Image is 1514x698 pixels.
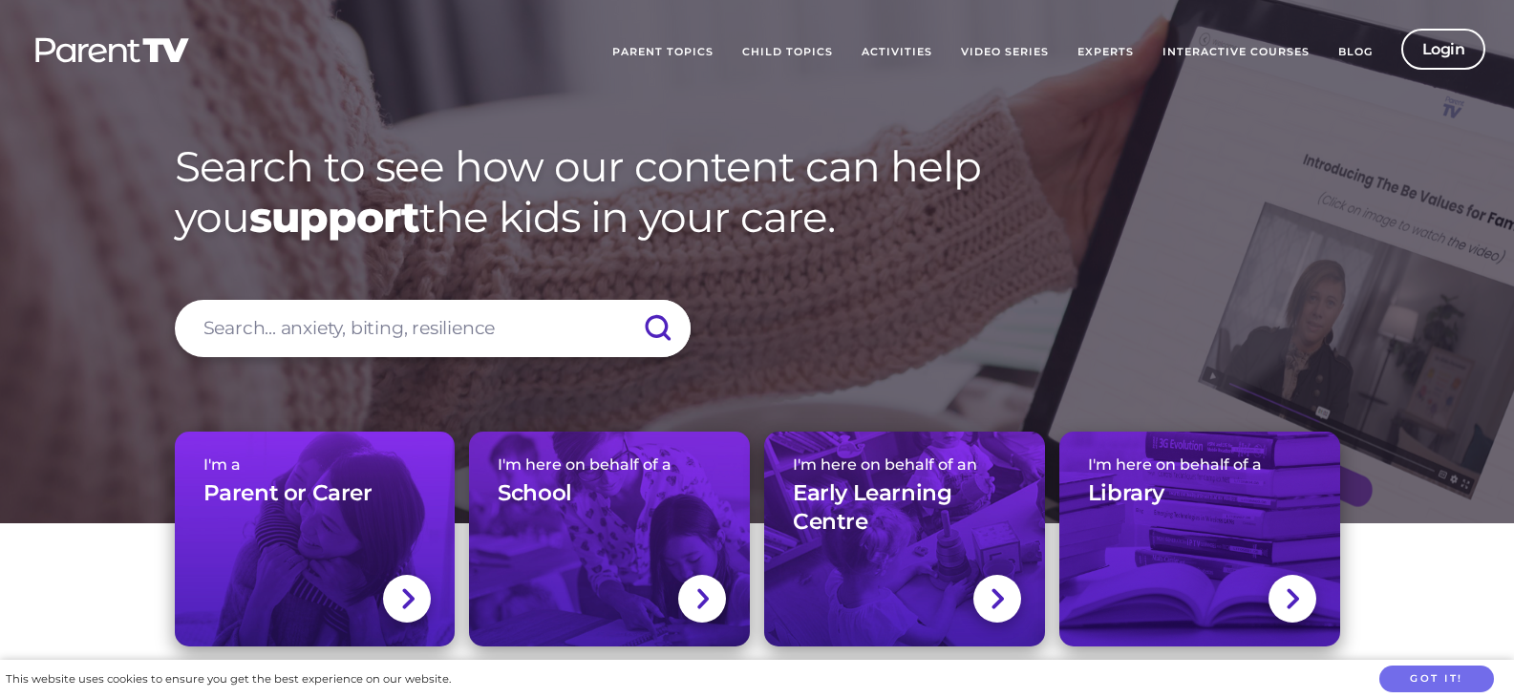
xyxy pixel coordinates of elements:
a: Video Series [947,29,1063,76]
img: svg+xml;base64,PHN2ZyBlbmFibGUtYmFja2dyb3VuZD0ibmV3IDAgMCAxNC44IDI1LjciIHZpZXdCb3g9IjAgMCAxNC44ID... [990,586,1004,611]
a: Parent Topics [598,29,728,76]
button: Got it! [1379,666,1494,693]
a: Activities [847,29,947,76]
span: I'm here on behalf of a [498,455,721,474]
a: Login [1401,29,1486,70]
img: parenttv-logo-white.4c85aaf.svg [33,36,191,64]
a: Experts [1063,29,1148,76]
h3: Early Learning Centre [793,479,1016,537]
span: I'm a [203,455,427,474]
h1: Search to see how our content can help you the kids in your care. [175,141,1340,243]
span: I'm here on behalf of a [1088,455,1311,474]
div: This website uses cookies to ensure you get the best experience on our website. [6,669,451,689]
input: Submit [624,300,691,357]
img: svg+xml;base64,PHN2ZyBlbmFibGUtYmFja2dyb3VuZD0ibmV3IDAgMCAxNC44IDI1LjciIHZpZXdCb3g9IjAgMCAxNC44ID... [1285,586,1299,611]
a: Child Topics [728,29,847,76]
span: I'm here on behalf of an [793,455,1016,474]
strong: support [249,191,419,243]
h3: Library [1088,479,1164,508]
a: I'm here on behalf of aLibrary [1059,432,1340,646]
img: svg+xml;base64,PHN2ZyBlbmFibGUtYmFja2dyb3VuZD0ibmV3IDAgMCAxNC44IDI1LjciIHZpZXdCb3g9IjAgMCAxNC44ID... [695,586,710,611]
a: I'm here on behalf of aSchool [469,432,750,646]
a: I'm aParent or Carer [175,432,456,646]
a: I'm here on behalf of anEarly Learning Centre [764,432,1045,646]
a: Interactive Courses [1148,29,1324,76]
input: Search... anxiety, biting, resilience [175,300,691,357]
h3: School [498,479,572,508]
img: svg+xml;base64,PHN2ZyBlbmFibGUtYmFja2dyb3VuZD0ibmV3IDAgMCAxNC44IDI1LjciIHZpZXdCb3g9IjAgMCAxNC44ID... [400,586,415,611]
a: Blog [1324,29,1387,76]
h3: Parent or Carer [203,479,373,508]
